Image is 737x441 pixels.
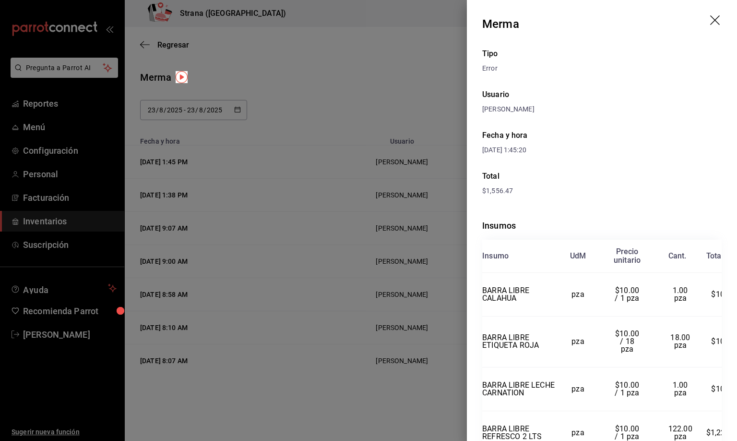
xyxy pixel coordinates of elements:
[556,316,600,367] td: pza
[670,333,692,350] span: 18.00 pza
[615,380,641,397] span: $10.00 / 1 pza
[482,316,556,367] td: BARRA LIBRE ETIQUETA ROJA
[673,286,690,303] span: 1.00 pza
[615,424,641,441] span: $10.00 / 1 pza
[482,63,722,73] div: Error
[711,384,735,393] span: $10.00
[706,252,724,260] div: Total
[482,145,722,155] div: [DATE] 1:45:20
[556,273,600,317] td: pza
[710,15,722,27] button: drag
[482,367,556,411] td: BARRA LIBRE LECHE CARNATION
[482,171,722,182] div: Total
[482,104,722,114] div: [PERSON_NAME]
[482,187,513,195] span: $1,556.47
[482,252,509,260] div: Insumo
[668,252,687,260] div: Cant.
[556,367,600,411] td: pza
[176,71,188,83] img: Tooltip marker
[615,286,641,303] span: $10.00 / 1 pza
[482,219,722,232] div: Insumos
[482,273,556,317] td: BARRA LIBRE CALAHUA
[482,48,722,60] div: Tipo
[615,329,641,354] span: $10.00 / 18 pza
[614,247,641,265] div: Precio unitario
[673,380,690,397] span: 1.00 pza
[482,130,722,141] div: Fecha y hora
[668,424,694,441] span: 122.00 pza
[570,252,586,260] div: UdM
[482,89,722,100] div: Usuario
[482,15,519,33] div: Merma
[711,290,735,299] span: $10.00
[711,337,735,346] span: $10.00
